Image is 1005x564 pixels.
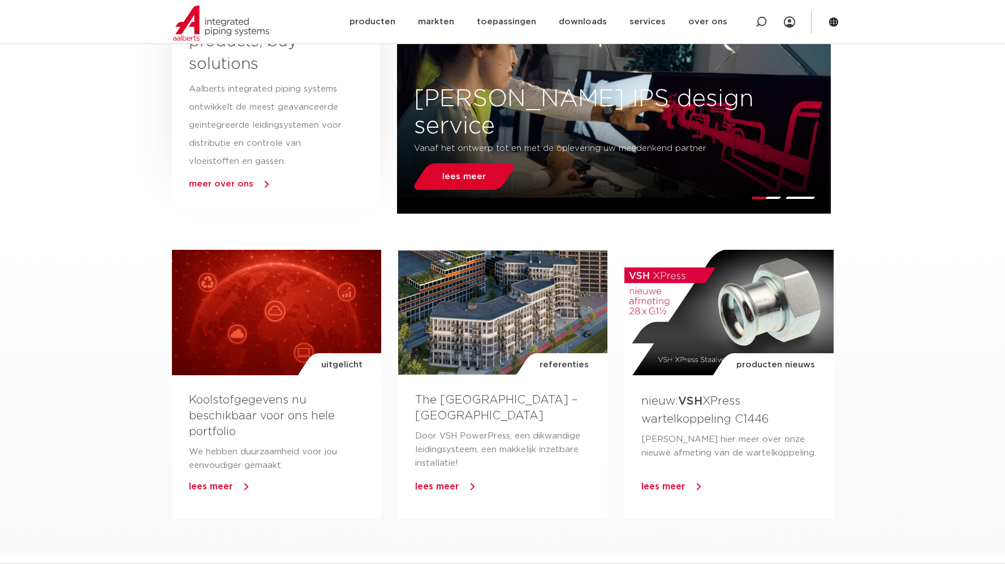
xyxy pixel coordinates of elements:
p: Aalberts integrated piping systems ontwikkelt de meest geavanceerde geïntegreerde leidingsystemen... [189,80,343,171]
li: Page dot 1 [751,197,781,199]
a: lees meer [641,482,685,491]
p: Vanaf het ontwerp tot en met de oplevering uw meedenkend partner [414,140,746,158]
span: referenties [540,353,589,377]
a: lees meer [189,482,233,491]
span: uitgelicht [321,353,363,377]
a: nieuw:VSHXPress wartelkoppeling C1446 [641,396,769,424]
a: lees meer [411,163,517,190]
p: We hebben duurzaamheid voor jou eenvoudiger gemaakt. [189,445,364,472]
a: Koolstofgegevens nu beschikbaar voor ons hele portfolio [189,394,335,437]
a: lees meer [415,482,459,491]
strong: VSH [678,396,702,407]
p: Door VSH PowerPress, een dikwandige leidingsysteem, een makkelijk inzetbare installatie! [415,429,590,470]
p: [PERSON_NAME] hier meer over onze nieuwe afmeting van de wartelkoppeling. [641,433,817,460]
h3: [PERSON_NAME] IPS design service [397,85,831,140]
li: Page dot 2 [785,197,815,199]
a: meer over ons [189,180,253,188]
span: producten nieuws [736,353,815,377]
a: The [GEOGRAPHIC_DATA] – [GEOGRAPHIC_DATA] [415,394,577,422]
span: lees meer [442,172,486,181]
